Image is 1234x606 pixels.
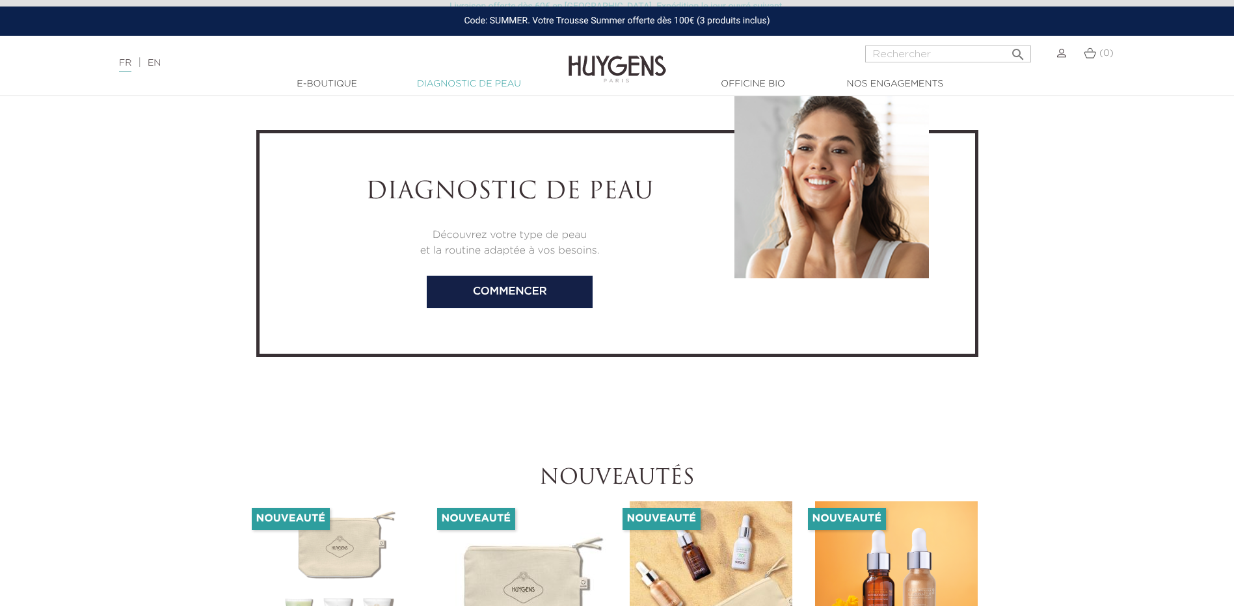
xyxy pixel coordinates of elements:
div: | [113,55,504,71]
p: Découvrez votre type de peau et la routine adaptée à vos besoins. [305,228,715,259]
img: Soin Peau [734,81,930,278]
h2: Nouveautés [256,466,978,491]
h2: diagnostic de peau [305,179,715,207]
li: Nouveauté [623,508,701,530]
img: Huygens [569,34,666,85]
a: Commencer [427,276,593,308]
a: EN [148,59,161,68]
li: Nouveauté [808,508,886,530]
a: Nos engagements [830,77,960,91]
span: (0) [1099,49,1114,58]
i:  [1010,43,1026,59]
a: Officine Bio [688,77,818,91]
li: Nouveauté [252,508,330,530]
button:  [1006,42,1030,59]
a: FR [119,59,131,72]
input: Rechercher [865,46,1031,62]
a: E-Boutique [262,77,392,91]
li: Nouveauté [437,508,515,530]
a: Diagnostic de peau [404,77,534,91]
